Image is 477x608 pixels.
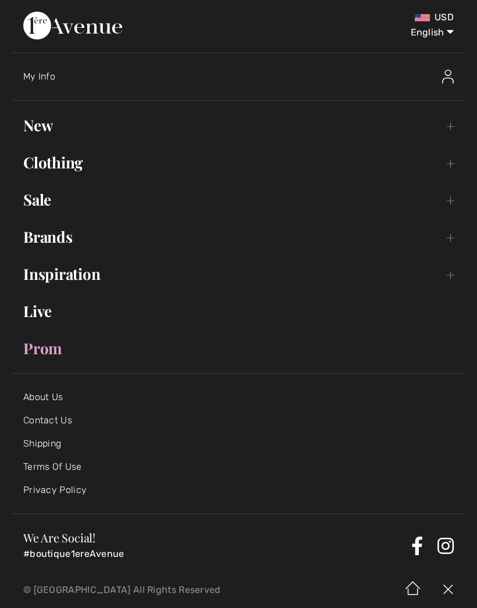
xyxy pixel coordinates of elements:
img: 1ère Avenue [23,12,122,39]
h3: We Are Social! [23,532,407,544]
div: USD [282,12,454,23]
a: My InfoMy Info [23,58,465,95]
a: About Us [23,391,63,402]
a: Contact Us [23,415,72,426]
span: My Info [23,71,55,82]
img: X [430,572,465,608]
a: Privacy Policy [23,484,87,495]
a: Inspiration [12,261,465,287]
a: Instagram [437,537,454,555]
p: © [GEOGRAPHIC_DATA] All Rights Reserved [23,586,281,594]
p: #boutique1ereAvenue [23,548,407,560]
a: Sale [12,187,465,213]
a: Clothing [12,150,465,175]
img: My Info [442,70,454,84]
a: Terms Of Use [23,461,82,472]
a: Shipping [23,438,61,449]
a: Prom [12,336,465,361]
img: Home [396,572,430,608]
a: New [12,113,465,138]
a: Live [12,298,465,324]
a: Brands [12,224,465,250]
a: Facebook [411,537,423,555]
